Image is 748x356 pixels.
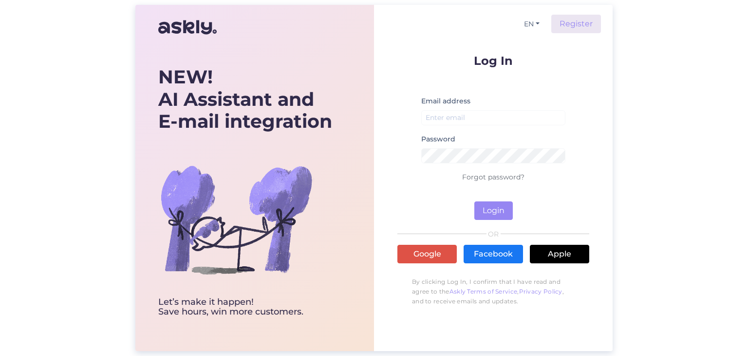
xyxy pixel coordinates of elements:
[520,17,543,31] button: EN
[530,245,589,263] a: Apple
[519,288,562,295] a: Privacy Policy
[462,173,524,181] a: Forgot password?
[551,15,601,33] a: Register
[464,245,523,263] a: Facebook
[486,231,501,237] span: OR
[397,245,457,263] a: Google
[421,134,455,144] label: Password
[449,288,518,295] a: Askly Terms of Service
[158,297,332,317] div: Let’s make it happen! Save hours, win more customers.
[397,55,589,67] p: Log In
[158,66,332,133] div: AI Assistant and E-mail integration
[397,272,589,311] p: By clicking Log In, I confirm that I have read and agree to the , , and to receive emails and upd...
[421,110,565,125] input: Enter email
[158,65,213,88] b: NEW!
[421,96,470,106] label: Email address
[158,141,314,297] img: bg-askly
[474,201,513,220] button: Login
[158,16,217,39] img: Askly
